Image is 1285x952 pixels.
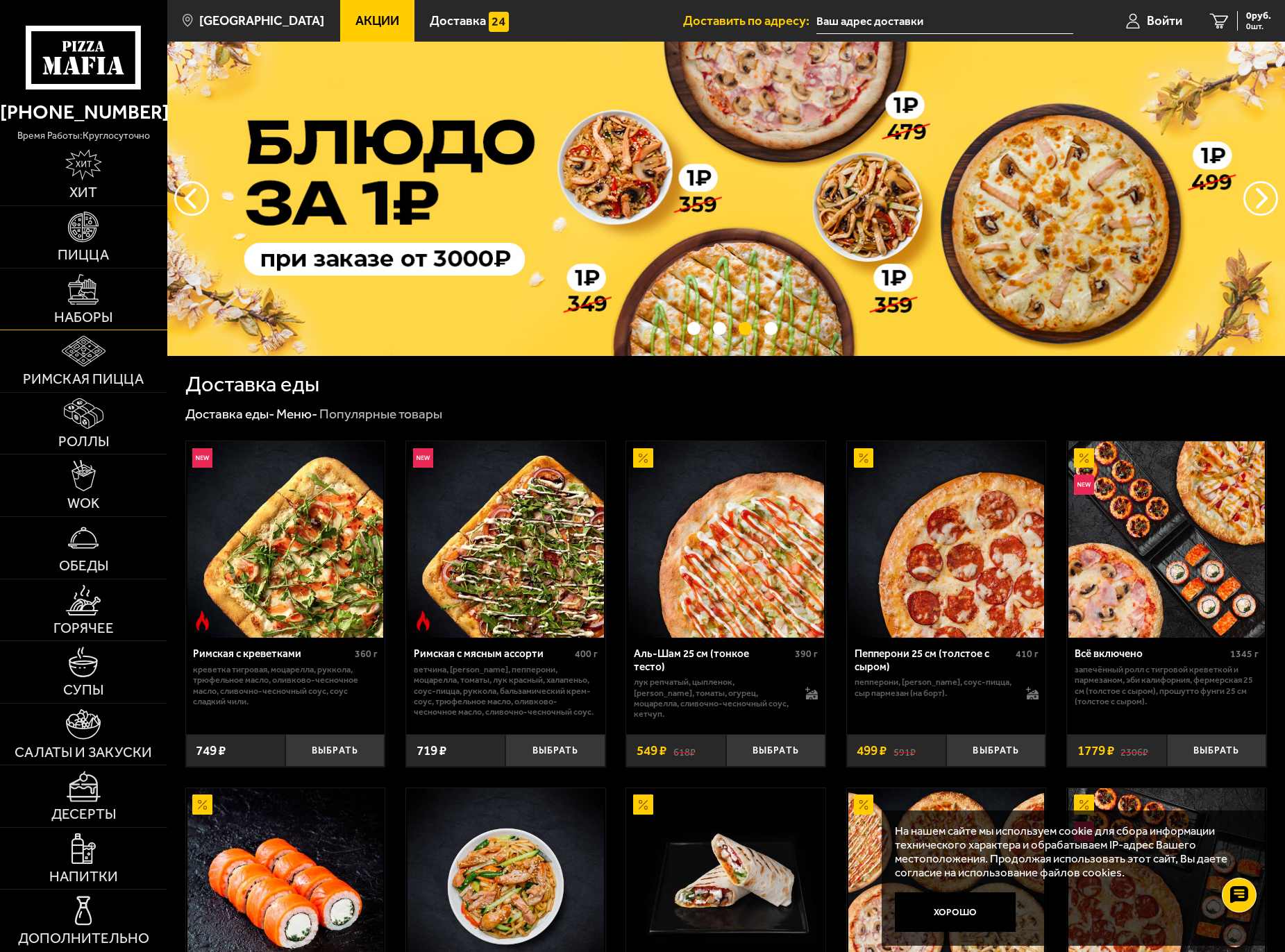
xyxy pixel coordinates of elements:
span: Горячее [53,621,114,636]
a: НовинкаОстрое блюдоРимская с мясным ассорти [406,441,605,637]
a: АкционныйАль-Шам 25 см (тонкое тесто) [626,441,825,637]
p: Запечённый ролл с тигровой креветкой и пармезаном, Эби Калифорния, Фермерская 25 см (толстое с сы... [1075,664,1259,707]
img: Римская с мясным ассорти [408,441,603,637]
span: Доставка [430,15,486,28]
span: Доставить по адресу: [683,15,816,28]
h1: Доставка еды [185,374,319,396]
p: На нашем сайте мы используем cookie для сбора информации технического характера и обрабатываем IP... [895,824,1245,879]
span: Десерты [51,807,116,822]
a: АкционныйПепперони 25 см (толстое с сыром) [847,441,1046,637]
a: Доставка еды- [185,406,274,422]
span: 390 г [795,648,818,660]
span: 1345 г [1230,648,1259,660]
span: Обеды [59,559,108,573]
span: 0 руб. [1246,11,1271,21]
p: креветка тигровая, моцарелла, руккола, трюфельное масло, оливково-чесночное масло, сливочно-чесно... [193,664,377,707]
span: 410 г [1016,648,1039,660]
div: Всё включено [1075,647,1227,661]
button: точки переключения [739,322,752,335]
img: Новинка [413,448,433,468]
img: Акционный [633,794,653,815]
s: 618 ₽ [673,744,696,757]
div: Аль-Шам 25 см (тонкое тесто) [634,647,791,673]
img: Римская с креветками [187,441,383,637]
span: 360 г [355,648,378,660]
img: Аль-Шам 25 см (тонкое тесто) [628,441,824,637]
button: точки переключения [764,322,778,335]
span: Хит [69,185,97,200]
a: АкционныйНовинкаВсё включено [1067,441,1266,637]
button: следующий [174,181,209,216]
div: Римская с креветками [193,647,351,661]
button: Выбрать [505,734,605,767]
span: 499 ₽ [857,744,887,757]
span: Наборы [54,310,112,325]
span: Пицца [58,248,109,262]
p: лук репчатый, цыпленок, [PERSON_NAME], томаты, огурец, моцарелла, сливочно-чесночный соус, кетчуп. [634,677,792,720]
a: НовинкаОстрое блюдоРимская с креветками [186,441,385,637]
button: Выбрать [1167,734,1266,767]
img: Всё включено [1068,441,1264,637]
img: Акционный [854,794,874,815]
div: Римская с мясным ассорти [414,647,571,661]
span: Римская пицца [23,372,144,386]
img: Акционный [1074,448,1094,468]
img: Острое блюдо [192,611,212,631]
span: 549 ₽ [637,744,666,757]
div: Популярные товары [319,405,442,423]
button: Хорошо [895,892,1016,933]
a: Меню- [276,406,317,422]
img: Акционный [854,448,874,468]
span: Акции [355,15,399,28]
span: [GEOGRAPHIC_DATA] [199,15,324,28]
button: Выбрать [726,734,825,767]
span: Салаты и закуски [15,745,152,760]
button: предыдущий [1243,181,1278,216]
img: Новинка [192,448,212,468]
span: 749 ₽ [196,744,226,757]
span: Войти [1147,15,1182,28]
span: WOK [67,496,99,511]
span: 0 шт. [1246,22,1271,31]
span: Роллы [58,434,109,449]
img: Акционный [192,794,212,815]
span: 719 ₽ [417,744,446,757]
span: 400 г [575,648,598,660]
s: 2306 ₽ [1120,744,1148,757]
span: 1779 ₽ [1077,744,1114,757]
p: пепперони, [PERSON_NAME], соус-пицца, сыр пармезан (на борт). [855,677,1013,698]
img: Акционный [633,448,653,468]
p: ветчина, [PERSON_NAME], пепперони, моцарелла, томаты, лук красный, халапеньо, соус-пицца, руккола... [414,664,598,717]
img: Акционный [1074,794,1094,815]
img: 15daf4d41897b9f0e9f617042186c801.svg [489,12,509,32]
span: Напитки [49,869,118,884]
button: Выбрать [946,734,1045,767]
input: Ваш адрес доставки [816,8,1073,34]
span: Дополнительно [18,931,149,946]
button: точки переключения [713,322,726,335]
button: Выбрать [285,734,385,767]
div: Пепперони 25 см (толстое с сыром) [855,647,1012,673]
img: Острое блюдо [413,611,433,631]
s: 591 ₽ [893,744,916,757]
span: Супы [63,683,103,697]
img: Пепперони 25 см (толстое с сыром) [848,441,1044,637]
button: точки переключения [687,322,700,335]
img: Новинка [1074,475,1094,495]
